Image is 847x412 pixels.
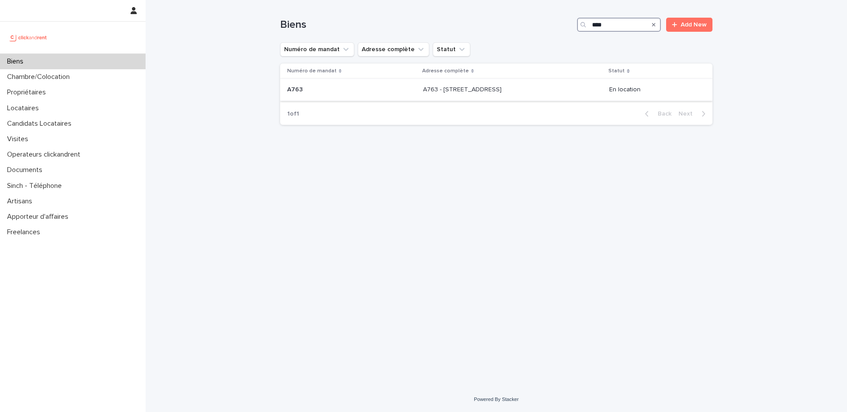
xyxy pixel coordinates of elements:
p: Locataires [4,104,46,112]
h1: Biens [280,19,573,31]
p: Propriétaires [4,88,53,97]
button: Statut [433,42,470,56]
span: Add New [681,22,707,28]
p: Chambre/Colocation [4,73,77,81]
img: UCB0brd3T0yccxBKYDjQ [7,29,50,46]
p: Apporteur d'affaires [4,213,75,221]
p: A763 [287,84,304,94]
p: Visites [4,135,35,143]
button: Next [675,110,712,118]
input: Search [577,18,661,32]
p: Biens [4,57,30,66]
p: Sinch - Téléphone [4,182,69,190]
p: Documents [4,166,49,174]
p: 1 of 1 [280,103,306,125]
p: Candidats Locataires [4,120,79,128]
button: Numéro de mandat [280,42,354,56]
span: Back [652,111,671,117]
a: Powered By Stacker [474,397,518,402]
button: Back [638,110,675,118]
p: Artisans [4,197,39,206]
tr: A763A763 A763 - [STREET_ADDRESS]A763 - [STREET_ADDRESS] En location [280,79,712,101]
p: Adresse complète [422,66,469,76]
button: Adresse complète [358,42,429,56]
p: Operateurs clickandrent [4,150,87,159]
p: Numéro de mandat [287,66,337,76]
p: A763 - [STREET_ADDRESS] [423,84,503,94]
a: Add New [666,18,712,32]
p: Freelances [4,228,47,236]
p: En location [609,86,698,94]
p: Statut [608,66,625,76]
span: Next [678,111,698,117]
